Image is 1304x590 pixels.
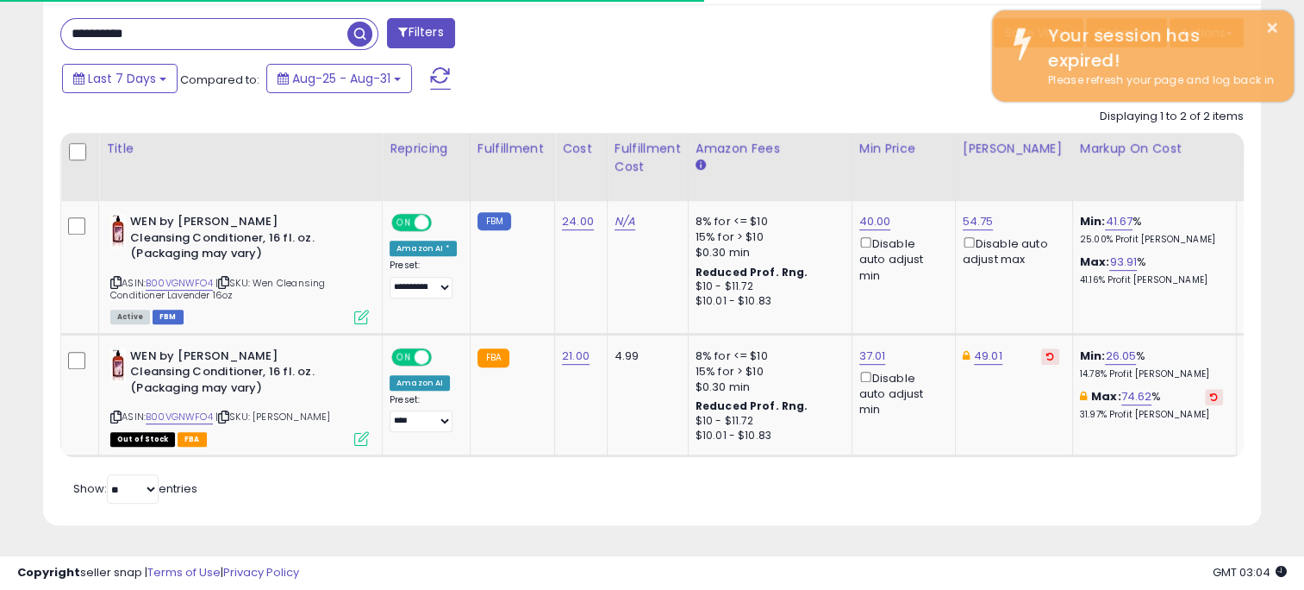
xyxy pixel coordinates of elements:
span: OFF [429,216,457,230]
div: Your session has expired! [1035,23,1281,72]
div: 0 [1244,348,1297,364]
b: Reduced Prof. Rng. [696,399,808,413]
span: Compared to: [180,72,259,88]
div: % [1080,254,1223,286]
div: Disable auto adjust min [859,368,942,418]
a: 26.05 [1105,348,1136,365]
div: seller snap | | [17,565,299,581]
a: B00VGNWFO4 [146,410,213,424]
span: All listings currently available for purchase on Amazon [110,310,150,324]
button: × [1265,17,1279,39]
div: Fulfillable Quantity [1244,140,1303,176]
div: Markup on Cost [1080,140,1229,158]
div: Amazon AI [390,375,450,391]
div: $10.01 - $10.83 [696,429,839,443]
div: Please refresh your page and log back in [1035,72,1281,89]
a: 41.67 [1105,213,1132,230]
div: $0.30 min [696,245,839,260]
b: Max: [1080,254,1110,270]
strong: Copyright [17,564,80,581]
div: Disable auto adjust min [859,234,942,284]
a: 21.00 [562,348,590,365]
span: FBM [153,310,184,324]
a: Terms of Use [147,564,221,581]
div: % [1080,214,1223,246]
th: The percentage added to the cost of goods (COGS) that forms the calculator for Min & Max prices. [1072,133,1236,201]
small: Amazon Fees. [696,158,706,173]
p: 31.97% Profit [PERSON_NAME] [1080,409,1223,421]
img: 41yb1KR7I-L._SL40_.jpg [110,214,126,248]
a: 54.75 [963,213,994,230]
span: | SKU: Wen Cleansing Conditioner Lavender 16oz [110,276,325,302]
div: Preset: [390,394,457,433]
button: Filters [387,18,454,48]
div: Disable auto adjust max [963,234,1059,267]
div: 15% for > $10 [696,229,839,245]
div: $10.01 - $10.83 [696,294,839,309]
a: 49.01 [974,348,1002,365]
div: 4.99 [615,348,675,364]
small: FBM [477,212,511,230]
a: 24.00 [562,213,594,230]
div: % [1080,389,1223,421]
p: 25.00% Profit [PERSON_NAME] [1080,234,1223,246]
div: 50 [1244,214,1297,229]
span: ON [393,349,415,364]
a: 40.00 [859,213,891,230]
a: N/A [615,213,635,230]
div: Repricing [390,140,463,158]
span: All listings that are currently out of stock and unavailable for purchase on Amazon [110,432,175,447]
div: ASIN: [110,214,369,323]
a: B00VGNWFO4 [146,276,213,291]
span: Last 7 Days [88,70,156,87]
b: WEN by [PERSON_NAME] Cleansing Conditioner, 16 fl. oz. (Packaging may vary) [130,348,340,401]
img: 41yb1KR7I-L._SL40_.jpg [110,348,126,383]
div: 8% for <= $10 [696,214,839,229]
div: Displaying 1 to 2 of 2 items [1100,109,1244,125]
button: Last 7 Days [62,64,178,93]
span: 2025-09-14 03:04 GMT [1213,564,1287,581]
div: Amazon AI * [390,241,457,256]
div: Preset: [390,260,457,298]
b: Reduced Prof. Rng. [696,265,808,279]
span: | SKU: [PERSON_NAME] [215,410,330,424]
div: Fulfillment Cost [615,140,681,176]
b: Min: [1080,348,1106,364]
div: Cost [562,140,600,158]
span: ON [393,216,415,230]
p: 14.78% Profit [PERSON_NAME] [1080,368,1223,380]
div: $0.30 min [696,380,839,395]
span: FBA [178,432,207,447]
a: Privacy Policy [223,564,299,581]
div: ASIN: [110,348,369,444]
div: Fulfillment [477,140,547,158]
div: 15% for > $10 [696,364,839,380]
b: Min: [1080,213,1106,229]
p: 41.16% Profit [PERSON_NAME] [1080,274,1223,286]
button: Aug-25 - Aug-31 [266,64,412,93]
div: 8% for <= $10 [696,348,839,364]
a: 74.62 [1121,388,1152,405]
div: Amazon Fees [696,140,845,158]
div: % [1080,348,1223,380]
div: Min Price [859,140,948,158]
span: Aug-25 - Aug-31 [292,70,390,87]
div: $10 - $11.72 [696,414,839,429]
b: Max: [1091,388,1121,405]
div: [PERSON_NAME] [963,140,1065,158]
small: FBA [477,348,509,367]
div: Title [106,140,375,158]
a: 93.91 [1109,254,1137,271]
b: WEN by [PERSON_NAME] Cleansing Conditioner, 16 fl. oz. (Packaging may vary) [130,214,340,267]
span: Show: entries [73,480,197,497]
span: OFF [429,349,457,364]
a: 37.01 [859,348,886,365]
div: $10 - $11.72 [696,279,839,294]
